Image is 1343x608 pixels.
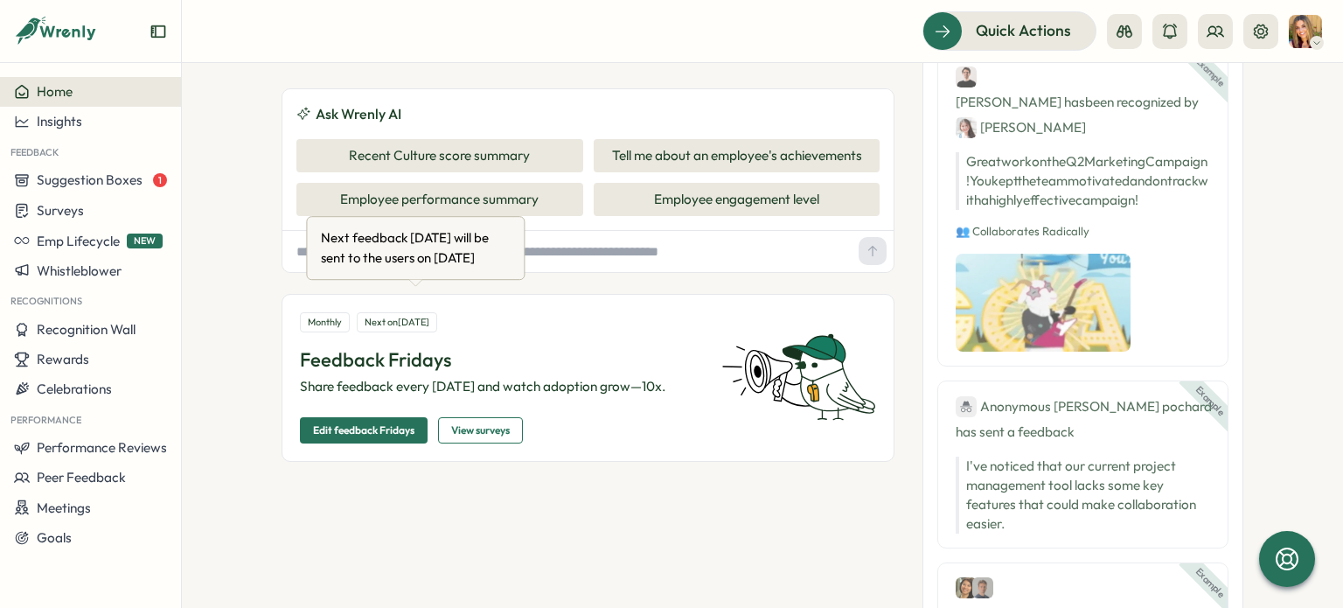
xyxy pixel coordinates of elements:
span: Home [37,83,73,100]
img: Recognition Image [956,254,1131,352]
span: Meetings [37,500,91,516]
button: View surveys [438,417,523,444]
div: Anonymous [PERSON_NAME] pochard [956,395,1212,417]
button: Recent Culture score summary [296,139,583,172]
span: Suggestion Boxes [37,171,143,188]
div: has sent a feedback [956,395,1210,443]
button: Employee engagement level [594,183,880,216]
div: [PERSON_NAME] [956,116,1086,138]
span: NEW [127,234,163,248]
p: Great work on the Q2 Marketing Campaign! You kept the team motivated and on track with a highly e... [956,152,1210,210]
span: Surveys [37,202,84,219]
button: Tell me about an employee's achievements [594,139,880,172]
img: Jane [956,117,977,138]
button: Employee performance summary [296,183,583,216]
span: Edit feedback Fridays [313,418,414,443]
span: Recognition Wall [37,321,136,338]
span: 1 [153,173,167,187]
button: Expand sidebar [150,23,167,40]
span: Performance Reviews [37,439,167,456]
p: 👥 Collaborates Radically [956,224,1210,240]
img: Jack [972,577,993,598]
p: I've noticed that our current project management tool lacks some key features that could make col... [966,457,1210,534]
button: Edit feedback Fridays [300,417,428,444]
div: [PERSON_NAME] has been recognized by [956,66,1210,138]
span: Quick Actions [976,19,1071,42]
p: Feedback Fridays [300,346,700,374]
span: Insights [37,113,82,129]
span: Celebrations [37,381,112,397]
div: Next on [DATE] [357,312,437,332]
span: Rewards [37,351,89,367]
div: Monthly [300,312,350,332]
img: Ben [956,66,977,87]
span: Ask Wrenly AI [316,103,401,125]
span: Whistleblower [37,262,122,279]
img: Cassie [956,577,977,598]
button: Quick Actions [922,11,1096,50]
span: Peer Feedback [37,469,126,486]
span: View surveys [451,418,510,443]
p: Share feedback every [DATE] and watch adoption grow—10x. [300,377,700,396]
img: Tarin O'Neill [1289,15,1322,48]
div: Next feedback [DATE] will be sent to the users on [DATE] [317,224,513,272]
span: Emp Lifecycle [37,233,120,249]
span: Goals [37,529,72,546]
